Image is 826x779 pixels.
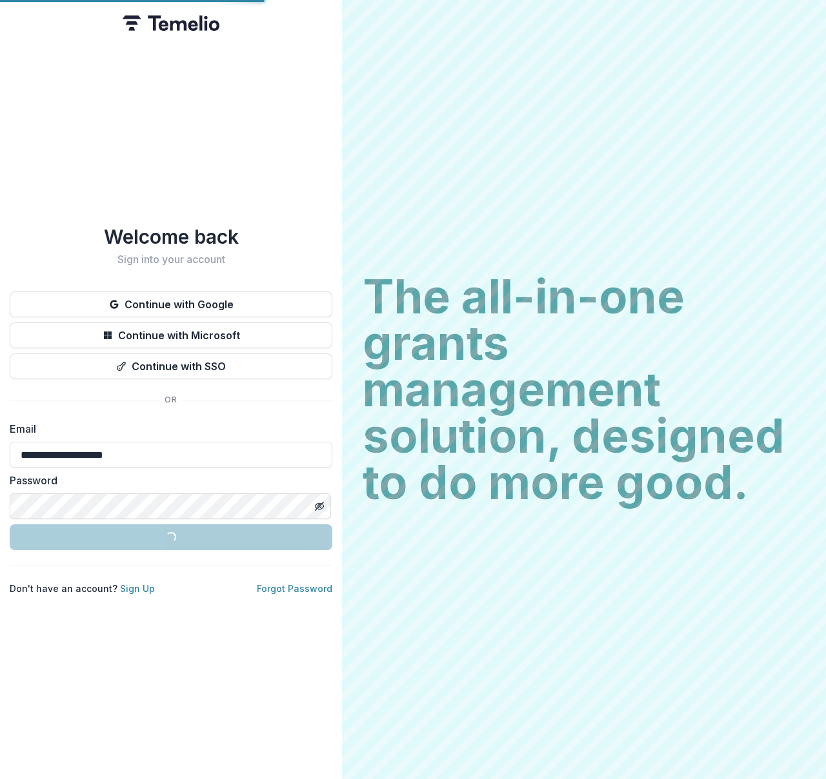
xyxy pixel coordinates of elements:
p: Don't have an account? [10,582,155,595]
img: Temelio [123,15,219,31]
label: Email [10,421,325,437]
button: Continue with Google [10,291,332,317]
h2: Sign into your account [10,253,332,266]
a: Forgot Password [257,583,332,594]
button: Toggle password visibility [309,496,330,517]
a: Sign Up [120,583,155,594]
label: Password [10,473,325,488]
button: Continue with Microsoft [10,322,332,348]
h1: Welcome back [10,225,332,248]
button: Continue with SSO [10,353,332,379]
